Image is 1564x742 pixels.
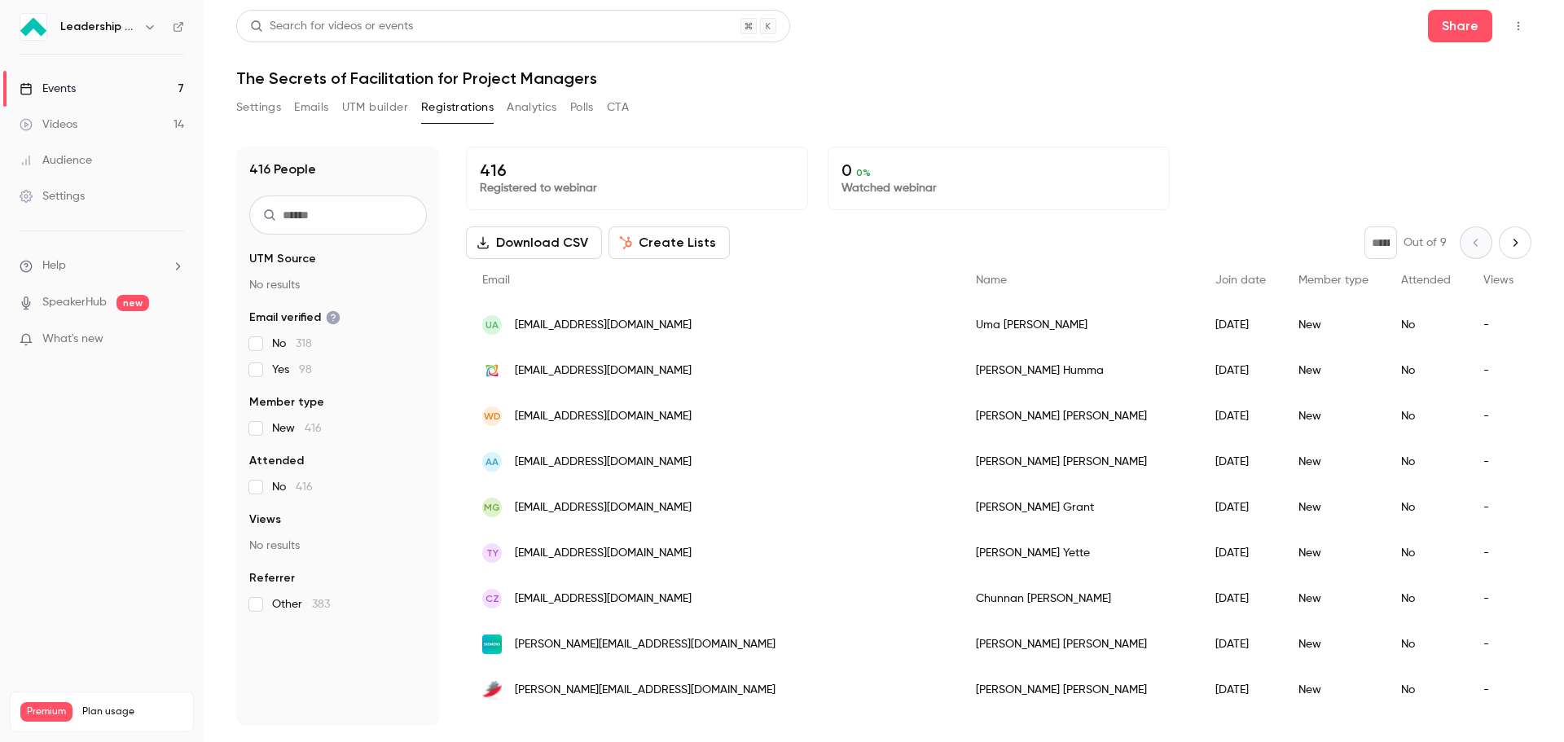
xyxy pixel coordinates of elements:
[1282,576,1385,621] div: New
[607,94,629,121] button: CTA
[485,454,499,469] span: AA
[1483,274,1513,286] span: Views
[249,310,340,326] span: Email verified
[1199,348,1282,393] div: [DATE]
[1385,667,1467,713] div: No
[312,599,330,610] span: 383
[82,705,183,718] span: Plan usage
[165,332,184,347] iframe: Noticeable Trigger
[1282,439,1385,485] div: New
[480,160,794,180] p: 416
[20,81,76,97] div: Events
[249,538,427,554] p: No results
[480,180,794,196] p: Registered to webinar
[960,667,1199,713] div: [PERSON_NAME] [PERSON_NAME]
[976,274,1007,286] span: Name
[960,393,1199,439] div: [PERSON_NAME] [PERSON_NAME]
[1199,621,1282,667] div: [DATE]
[305,423,322,434] span: 416
[20,116,77,133] div: Videos
[1385,530,1467,576] div: No
[482,680,502,700] img: simmonsms.com
[1282,621,1385,667] div: New
[272,479,313,495] span: No
[484,409,501,424] span: WD
[515,545,692,562] span: [EMAIL_ADDRESS][DOMAIN_NAME]
[1199,393,1282,439] div: [DATE]
[466,226,602,259] button: Download CSV
[294,94,328,121] button: Emails
[1467,348,1530,393] div: -
[1199,485,1282,530] div: [DATE]
[249,251,427,612] section: facet-groups
[249,453,304,469] span: Attended
[1404,235,1447,251] p: Out of 9
[960,530,1199,576] div: [PERSON_NAME] Yette
[249,394,324,411] span: Member type
[960,621,1199,667] div: [PERSON_NAME] [PERSON_NAME]
[1199,576,1282,621] div: [DATE]
[515,454,692,471] span: [EMAIL_ADDRESS][DOMAIN_NAME]
[1499,226,1531,259] button: Next page
[1199,530,1282,576] div: [DATE]
[1467,530,1530,576] div: -
[960,439,1199,485] div: [PERSON_NAME] [PERSON_NAME]
[272,362,312,378] span: Yes
[1282,302,1385,348] div: New
[236,68,1531,88] h1: The Secrets of Facilitation for Project Managers
[42,294,107,311] a: SpeakerHub
[841,160,1156,180] p: 0
[272,420,322,437] span: New
[1282,530,1385,576] div: New
[960,302,1199,348] div: Uma [PERSON_NAME]
[296,481,313,493] span: 416
[515,408,692,425] span: [EMAIL_ADDRESS][DOMAIN_NAME]
[20,14,46,40] img: Leadership Strategies - 2025 Webinars
[1282,485,1385,530] div: New
[482,361,502,380] img: dejazzd.com
[1215,274,1266,286] span: Join date
[116,295,149,311] span: new
[42,257,66,274] span: Help
[342,94,408,121] button: UTM builder
[1282,348,1385,393] div: New
[1385,621,1467,667] div: No
[249,277,427,293] p: No results
[1385,348,1467,393] div: No
[507,94,557,121] button: Analytics
[421,94,494,121] button: Registrations
[249,251,316,267] span: UTM Source
[236,94,281,121] button: Settings
[42,331,103,348] span: What's new
[1199,302,1282,348] div: [DATE]
[249,570,295,586] span: Referrer
[485,318,499,332] span: UA
[486,546,499,560] span: TY
[20,257,184,274] li: help-dropdown-opener
[296,338,312,349] span: 318
[515,362,692,380] span: [EMAIL_ADDRESS][DOMAIN_NAME]
[1385,576,1467,621] div: No
[515,499,692,516] span: [EMAIL_ADDRESS][DOMAIN_NAME]
[1467,576,1530,621] div: -
[1199,439,1282,485] div: [DATE]
[1428,10,1492,42] button: Share
[1467,667,1530,713] div: -
[1467,302,1530,348] div: -
[20,702,72,722] span: Premium
[960,485,1199,530] div: [PERSON_NAME] Grant
[1467,393,1530,439] div: -
[1199,667,1282,713] div: [DATE]
[1385,439,1467,485] div: No
[608,226,730,259] button: Create Lists
[960,576,1199,621] div: Chunnan [PERSON_NAME]
[60,19,137,35] h6: Leadership Strategies - 2025 Webinars
[1298,274,1368,286] span: Member type
[484,500,500,515] span: MG
[482,634,502,654] img: siemens.com
[856,167,871,178] span: 0 %
[1467,439,1530,485] div: -
[299,364,312,375] span: 98
[1282,393,1385,439] div: New
[249,511,281,528] span: Views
